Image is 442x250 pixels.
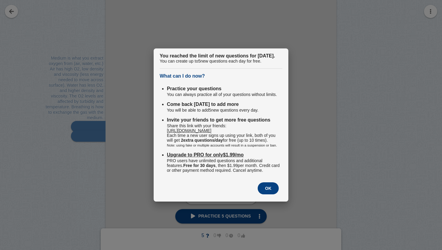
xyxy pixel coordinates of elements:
strong: Come back [DATE] to add more [167,102,239,107]
div: You will be able to add new questions every day. [167,108,282,113]
span: 5 [198,59,201,63]
strong: Free for 30 days [183,163,215,168]
small: Note: using fake or multiple accounts will result in a suspension or ban. [167,143,277,147]
strong: Invite your friends to get more free questions [167,117,270,122]
strong: What can I do now? [160,73,205,79]
strong: Practice your questions [167,86,221,91]
strong: You reached the limit of new questions for [DATE]. [160,53,275,58]
span: 5 [209,108,211,113]
button: OK [258,182,279,194]
div: Share this link with your friends: Each time a new user signs up using your link, both of you wil... [167,123,282,147]
div: You can create up to new questions each day for free. [160,59,282,63]
div: You can always practice all of your questions without limits. [167,92,282,97]
a: [URL][DOMAIN_NAME] [167,128,211,133]
div: PRO users have unlimited questions and additional features. , then $1.99 per month. Credit card o... [167,158,282,173]
a: Upgrade to PRO for only$1.99/mo [167,152,244,157]
strong: 2 extra questions/day [181,138,223,143]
